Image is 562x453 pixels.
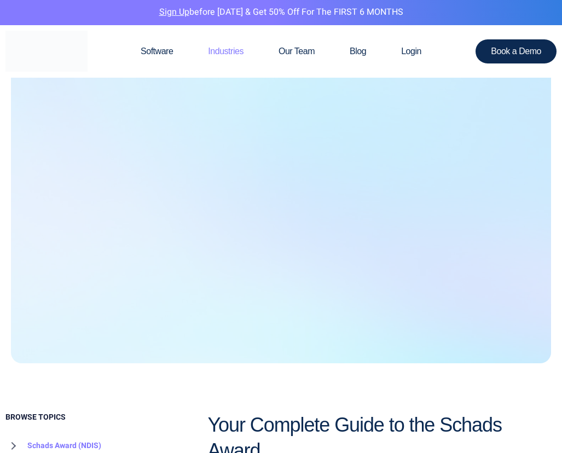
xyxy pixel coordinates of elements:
span: Book a Demo [491,47,541,56]
a: Sign Up [159,5,189,19]
a: Book a Demo [476,39,557,63]
a: Industries [190,25,261,78]
a: Blog [332,25,384,78]
p: before [DATE] & Get 50% Off for the FIRST 6 MONTHS [8,5,554,20]
a: Software [123,25,190,78]
a: Our Team [261,25,332,78]
a: Login [384,25,439,78]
